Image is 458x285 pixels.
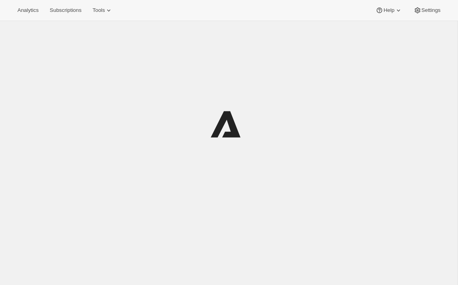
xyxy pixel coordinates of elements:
span: Subscriptions [50,7,81,13]
span: Help [383,7,394,13]
button: Settings [409,5,445,16]
button: Tools [88,5,117,16]
button: Subscriptions [45,5,86,16]
span: Analytics [17,7,38,13]
span: Settings [421,7,441,13]
span: Tools [92,7,105,13]
button: Analytics [13,5,43,16]
button: Help [371,5,407,16]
